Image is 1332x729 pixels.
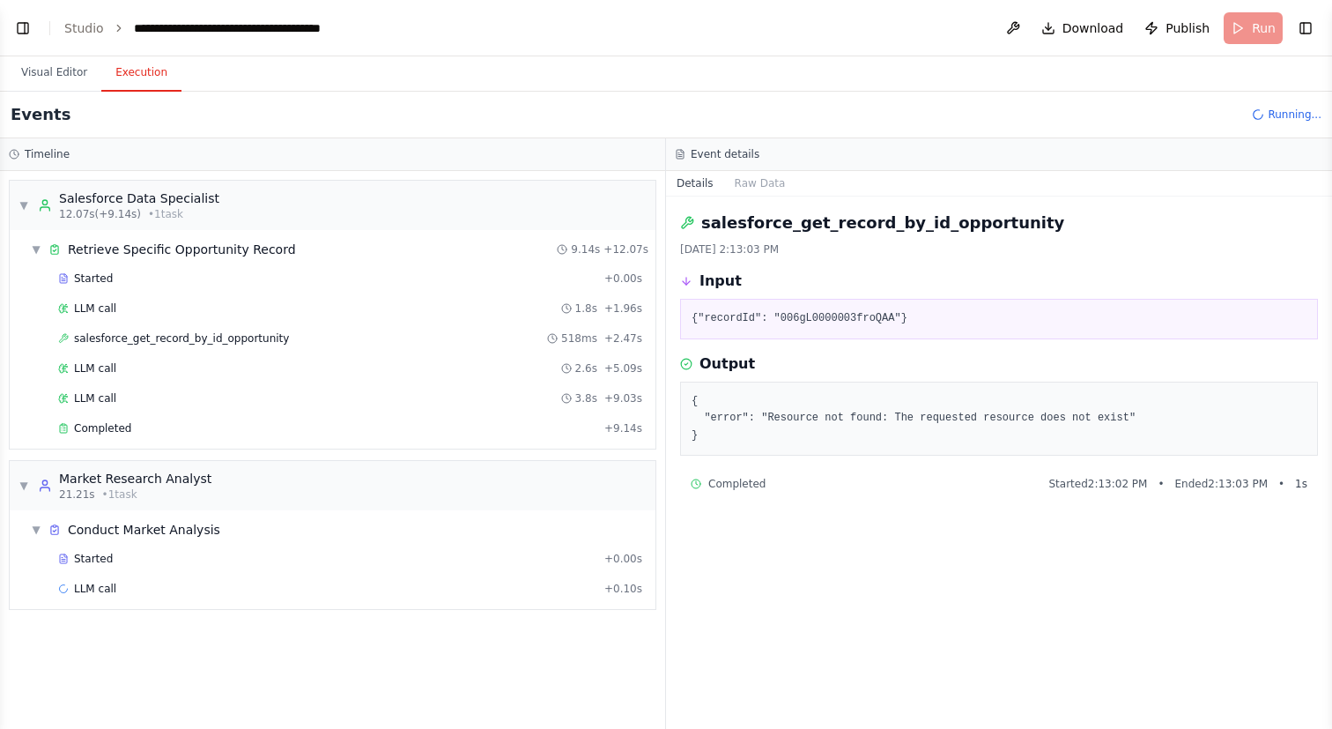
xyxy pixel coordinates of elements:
[604,301,642,316] span: + 1.96s
[59,487,95,502] span: 21.21s
[102,487,137,502] span: • 1 task
[1293,16,1318,41] button: Show right sidebar
[1175,477,1268,491] span: Ended 2:13:03 PM
[604,361,642,376] span: + 5.09s
[11,16,35,41] button: Show left sidebar
[68,521,220,539] span: Conduct Market Analysis
[1137,12,1217,44] button: Publish
[148,207,183,221] span: • 1 task
[1034,12,1131,44] button: Download
[59,470,211,487] div: Market Research Analyst
[701,211,1064,235] h2: salesforce_get_record_by_id_opportunity
[74,552,113,566] span: Started
[101,55,181,92] button: Execution
[68,241,296,258] span: Retrieve Specific Opportunity Record
[724,171,796,196] button: Raw Data
[666,171,724,196] button: Details
[604,582,642,596] span: + 0.10s
[31,523,41,537] span: ▼
[1048,477,1147,491] span: Started 2:13:02 PM
[74,331,289,346] span: salesforce_get_record_by_id_opportunity
[561,331,597,346] span: 518ms
[18,479,29,493] span: ▼
[575,361,597,376] span: 2.6s
[571,242,600,257] span: 9.14s
[708,477,766,491] span: Completed
[74,301,116,316] span: LLM call
[699,353,755,375] h3: Output
[74,421,131,435] span: Completed
[603,242,648,257] span: + 12.07s
[59,207,141,221] span: 12.07s (+9.14s)
[74,391,116,405] span: LLM call
[692,310,1306,328] pre: {"recordId": "006gL0000003froQAA"}
[25,147,70,161] h3: Timeline
[74,582,116,596] span: LLM call
[691,147,759,161] h3: Event details
[604,331,642,346] span: + 2.47s
[1165,19,1210,37] span: Publish
[604,421,642,435] span: + 9.14s
[575,391,597,405] span: 3.8s
[64,19,332,37] nav: breadcrumb
[692,393,1306,445] pre: { "error": "Resource not found: The requested resource does not exist" }
[604,391,642,405] span: + 9.03s
[64,21,104,35] a: Studio
[31,242,41,257] span: ▼
[11,102,70,127] h2: Events
[1062,19,1124,37] span: Download
[575,301,597,316] span: 1.8s
[18,198,29,212] span: ▼
[1278,477,1284,491] span: •
[604,272,642,286] span: + 0.00s
[74,272,113,286] span: Started
[680,242,1318,257] div: [DATE] 2:13:03 PM
[1295,477,1307,491] span: 1 s
[7,55,101,92] button: Visual Editor
[74,361,116,376] span: LLM call
[604,552,642,566] span: + 0.00s
[59,190,219,207] div: Salesforce Data Specialist
[1158,477,1164,491] span: •
[1268,108,1321,122] span: Running...
[699,271,742,292] h3: Input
